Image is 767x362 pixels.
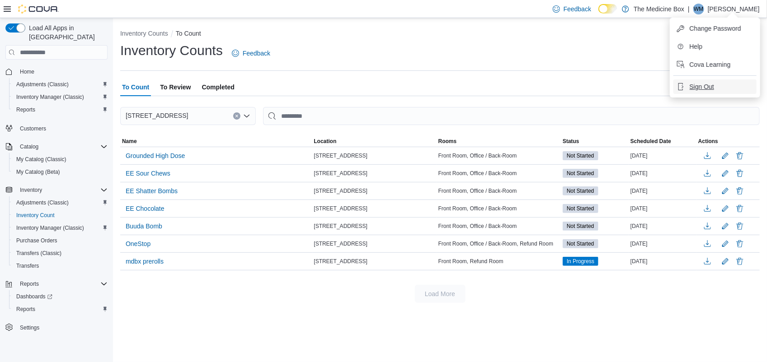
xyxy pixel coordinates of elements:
[13,223,108,233] span: Inventory Manager (Classic)
[314,258,368,265] span: [STREET_ADDRESS]
[734,221,745,232] button: Delete
[122,255,167,268] button: mdbx prerolls
[5,61,108,357] nav: Complex example
[734,203,745,214] button: Delete
[563,222,598,231] span: Not Started
[720,149,731,162] button: Edit count details
[9,303,111,316] button: Reports
[126,169,170,178] span: EE Sour Chews
[122,202,168,215] button: EE Chocolate
[16,66,38,77] a: Home
[688,4,690,14] p: |
[13,210,58,221] a: Inventory Count
[16,141,108,152] span: Catalog
[233,112,240,120] button: Clear input
[720,219,731,233] button: Edit count details
[16,168,60,176] span: My Catalog (Beta)
[567,257,594,265] span: In Progress
[629,150,696,161] div: [DATE]
[708,4,760,14] p: [PERSON_NAME]
[9,153,111,166] button: My Catalog (Classic)
[563,151,598,160] span: Not Started
[16,306,35,313] span: Reports
[312,136,437,147] button: Location
[734,168,745,179] button: Delete
[16,141,42,152] button: Catalog
[13,154,108,165] span: My Catalog (Classic)
[720,202,731,215] button: Edit count details
[160,78,191,96] span: To Review
[690,42,703,51] span: Help
[425,289,455,298] span: Load More
[9,234,111,247] button: Purchase Orders
[673,21,757,36] button: Change Password
[20,68,34,75] span: Home
[13,235,108,246] span: Purchase Orders
[9,91,111,103] button: Inventory Manager (Classic)
[629,203,696,214] div: [DATE]
[13,92,108,102] span: Inventory Manager (Classic)
[567,222,594,230] span: Not Started
[16,237,57,244] span: Purchase Orders
[20,324,39,331] span: Settings
[437,221,561,232] div: Front Room, Office / Back-Room
[243,112,250,120] button: Open list of options
[16,66,108,77] span: Home
[13,154,70,165] a: My Catalog (Classic)
[9,166,111,178] button: My Catalog (Beta)
[629,136,696,147] button: Scheduled Date
[563,169,598,178] span: Not Started
[734,150,745,161] button: Delete
[2,121,111,135] button: Customers
[734,186,745,196] button: Delete
[629,256,696,267] div: [DATE]
[243,49,270,58] span: Feedback
[563,138,579,145] span: Status
[122,138,137,145] span: Name
[126,222,162,231] span: Buuda Bomb
[437,168,561,179] div: Front Room, Office / Back-Room
[561,136,629,147] button: Status
[629,168,696,179] div: [DATE]
[120,136,312,147] button: Name
[563,186,598,195] span: Not Started
[16,185,46,195] button: Inventory
[13,291,56,302] a: Dashboards
[13,104,39,115] a: Reports
[176,30,201,37] button: To Count
[13,304,108,315] span: Reports
[437,256,561,267] div: Front Room, Refund Room
[694,4,703,14] span: WM
[13,291,108,302] span: Dashboards
[13,304,39,315] a: Reports
[20,143,38,150] span: Catalog
[13,79,108,90] span: Adjustments (Classic)
[120,29,760,40] nav: An example of EuiBreadcrumbs
[120,42,223,60] h1: Inventory Counts
[2,184,111,196] button: Inventory
[720,255,731,268] button: Edit count details
[126,239,151,248] span: OneStop
[2,65,111,78] button: Home
[16,123,50,134] a: Customers
[314,138,337,145] span: Location
[13,260,108,271] span: Transfers
[690,82,714,91] span: Sign Out
[9,222,111,234] button: Inventory Manager (Classic)
[2,278,111,290] button: Reports
[13,235,61,246] a: Purchase Orders
[629,238,696,249] div: [DATE]
[314,240,368,247] span: [STREET_ADDRESS]
[25,23,108,42] span: Load All Apps in [GEOGRAPHIC_DATA]
[126,186,178,195] span: EE Shatter Bombs
[314,205,368,212] span: [STREET_ADDRESS]
[126,257,164,266] span: mdbx prerolls
[16,224,84,232] span: Inventory Manager (Classic)
[126,204,165,213] span: EE Chocolate
[263,107,760,125] input: This is a search bar. After typing your query, hit enter to filter the results lower in the page.
[16,199,69,206] span: Adjustments (Classic)
[673,39,757,54] button: Help
[122,78,149,96] span: To Count
[16,293,52,300] span: Dashboards
[598,4,617,14] input: Dark Mode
